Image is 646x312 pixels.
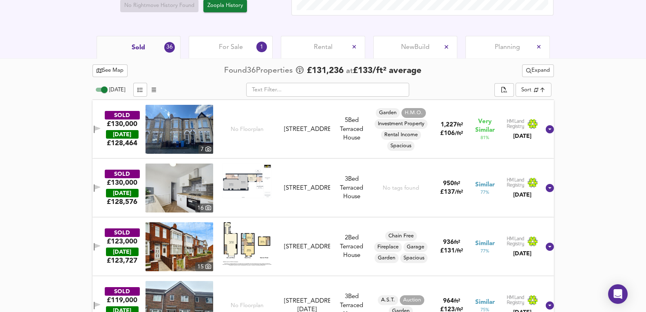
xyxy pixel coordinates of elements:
[378,297,398,304] span: A.S.T.
[106,248,139,256] div: [DATE]
[246,83,409,97] input: Text Filter...
[164,42,175,53] div: 36
[475,181,495,189] span: Similar
[608,284,628,304] div: Open Intercom Messenger
[219,43,243,52] span: For Sale
[507,236,538,247] img: Land Registry
[545,242,555,252] svg: Show Details
[455,190,463,195] span: / ft²
[207,1,243,11] span: Zoopla History
[387,141,414,151] div: Spacious
[314,43,333,52] span: Rental
[475,239,495,248] span: Similar
[231,126,264,133] span: No Floorplan
[494,83,514,97] div: split button
[526,66,550,75] span: Expand
[109,87,125,93] span: [DATE]
[333,116,370,142] div: 5 Bed Terraced House
[146,164,213,212] a: property thumbnail 16
[107,139,137,148] span: £ 128,464
[374,243,402,251] span: Fireplace
[376,109,400,117] span: Garden
[231,302,264,310] span: No Floorplan
[146,222,213,271] a: property thumbnail 15
[375,120,428,128] span: Investment Property
[385,231,417,241] div: Chain Free
[307,65,344,77] span: £ 131,236
[107,256,137,265] span: £ 123,727
[507,177,538,188] img: Land Registry
[105,287,140,296] div: SOLD
[378,295,398,305] div: A.S.T.
[195,204,213,212] div: 16
[284,184,330,193] div: [STREET_ADDRESS]
[545,183,555,193] svg: Show Details
[443,239,454,246] span: 936
[284,125,330,134] div: [STREET_ADDRESS]
[400,253,428,263] div: Spacious
[105,228,140,237] div: SOLD
[545,124,555,134] svg: Show Details
[195,262,213,271] div: 15
[93,217,554,276] div: SOLD£123,000 [DATE]£123,727property thumbnail 15 Floorplan[STREET_ADDRESS]2Bed Terraced HouseChai...
[403,242,428,252] div: Garage
[375,119,428,129] div: Investment Property
[107,119,137,128] div: £130,000
[346,67,353,75] span: at
[522,64,554,77] button: Expand
[105,170,140,178] div: SOLD
[521,86,531,94] div: Sort
[522,64,554,77] div: split button
[454,181,460,186] span: ft²
[93,64,128,77] button: See Map
[400,295,424,305] div: Auction
[475,117,495,135] span: Very Similar
[507,250,538,258] div: [DATE]
[440,189,463,195] span: £ 137
[403,243,428,251] span: Garage
[223,164,271,198] img: Floorplan
[495,43,520,52] span: Planning
[481,248,489,254] span: 77 %
[333,175,370,201] div: 3 Bed Terraced House
[507,295,538,305] img: Land Registry
[107,197,137,206] span: £ 128,576
[507,119,538,129] img: Land Registry
[105,111,140,119] div: SOLD
[284,243,330,251] div: [STREET_ADDRESS]
[383,184,419,192] div: No tags found
[401,109,426,117] span: H.M.O.
[374,242,402,252] div: Fireplace
[107,237,137,246] div: £123,000
[454,299,460,304] span: ft²
[381,131,421,139] span: Rental Income
[256,42,267,52] div: 1
[400,254,428,262] span: Spacious
[455,131,463,136] span: / ft²
[224,65,295,76] div: Found 36 Propert ies
[454,240,460,245] span: ft²
[107,178,137,187] div: £130,000
[516,83,551,97] div: Sort
[107,296,137,305] div: £119,000
[146,105,213,154] img: property thumbnail
[400,297,424,304] span: Auction
[97,66,124,75] span: See Map
[146,222,213,271] img: property thumbnail
[106,189,139,197] div: [DATE]
[353,66,421,75] span: £ 133 / ft² average
[443,298,454,304] span: 964
[440,131,463,137] span: £ 106
[387,142,414,150] span: Spacious
[401,108,426,118] div: H.M.O.
[545,301,555,310] svg: Show Details
[443,181,454,187] span: 950
[375,253,399,263] div: Garden
[93,159,554,217] div: SOLD£130,000 [DATE]£128,576property thumbnail 16 Floorplan[STREET_ADDRESS]3Bed Terraced HouseNo t...
[198,145,213,154] div: 7
[132,43,145,52] span: Sold
[106,130,139,139] div: [DATE]
[440,248,463,254] span: £ 131
[146,164,213,212] img: property thumbnail
[475,298,495,307] span: Similar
